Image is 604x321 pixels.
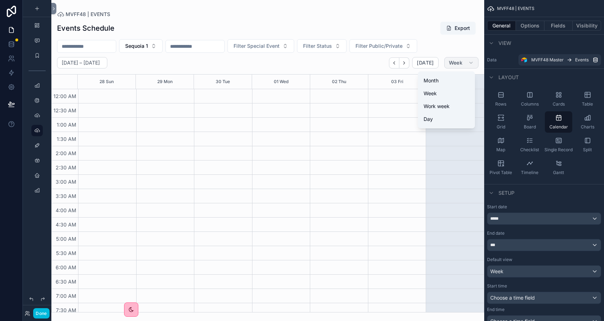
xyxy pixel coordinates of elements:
button: Table [574,88,601,110]
h2: [DATE] – [DATE] [62,59,100,66]
button: Single Record [545,134,572,156]
span: 7:30 AM [54,307,78,313]
span: Timeline [521,170,538,175]
span: 1:30 AM [55,136,78,142]
button: Rows [487,88,515,110]
span: Columns [521,101,539,107]
button: Week [487,265,601,277]
button: Pivot Table [487,157,515,178]
label: End date [487,230,505,236]
button: Choose a time field [487,292,601,304]
label: Default view [487,257,512,263]
span: Choose a time field [490,295,535,301]
a: MVFF48 | EVENTS [57,11,110,18]
span: MVFF48 | EVENTS [497,6,534,11]
span: 12:30 AM [52,107,78,113]
span: Filter Special Event [234,42,280,50]
button: Board [516,111,543,133]
button: 03 Fri [391,75,403,89]
span: 6:00 AM [54,264,78,270]
span: Calendar [549,124,568,130]
span: View [498,40,511,47]
span: 2:30 AM [54,164,78,170]
span: 6:30 AM [54,279,78,285]
button: Map [487,134,515,156]
button: Fields [544,21,573,31]
span: Work week [424,103,450,110]
h1: Events Schedule [57,23,114,33]
span: Map [496,147,505,153]
span: Week [424,90,437,97]
button: Back [389,57,399,68]
button: Month [421,74,472,87]
label: End time [487,307,505,312]
span: Week [449,60,462,66]
span: Grid [497,124,505,130]
button: Grid [487,111,515,133]
span: Board [524,124,536,130]
button: Export [440,22,476,35]
button: Done [33,308,49,319]
label: Start date [487,204,507,210]
span: Layout [498,74,519,81]
span: MVFF48 Master [531,57,564,63]
span: 1:00 AM [55,122,78,128]
button: Week [421,87,472,100]
span: 4:30 AM [54,221,78,228]
span: Single Record [544,147,573,153]
span: Charts [581,124,594,130]
button: Week [444,57,478,68]
button: Timeline [516,157,543,178]
span: Cards [553,101,565,107]
button: Split [574,134,601,156]
span: Table [582,101,593,107]
span: Filter Status [303,42,332,50]
button: 28 Sun [99,75,114,89]
span: 5:30 AM [54,250,78,256]
button: 01 Wed [274,75,288,89]
button: Work week [421,100,472,113]
button: Select Button [227,39,294,53]
span: Month [424,77,439,84]
button: Charts [574,111,601,133]
span: 4:00 AM [54,207,78,213]
button: Gantt [545,157,572,178]
span: 5:00 AM [54,236,78,242]
span: Setup [498,189,515,197]
span: Filter Public/Private [355,42,403,50]
span: Split [583,147,592,153]
label: Data [487,57,516,63]
button: Visibility [573,21,601,31]
span: Rows [495,101,506,107]
span: 3:00 AM [54,179,78,185]
span: Events [575,57,589,63]
span: 7:00 AM [54,293,78,299]
span: 2:00 AM [54,150,78,156]
span: Week [490,268,503,275]
button: Next [399,57,409,68]
button: 30 Tue [216,75,230,89]
button: Columns [516,88,543,110]
button: 02 Thu [332,75,346,89]
button: Select Button [349,39,417,53]
span: Checklist [520,147,539,153]
button: Cards [545,88,572,110]
span: Pivot Table [490,170,512,175]
button: Calendar [545,111,572,133]
img: Airtable Logo [521,57,527,63]
label: Start time [487,283,507,289]
button: 29 Mon [157,75,173,89]
button: Day [421,113,472,126]
button: [DATE] [412,57,438,68]
a: MVFF48 MasterEvents [518,54,601,66]
span: 12:00 AM [52,93,78,99]
span: MVFF48 | EVENTS [66,11,110,18]
button: Select Button [297,39,347,53]
span: [DATE] [417,60,434,66]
